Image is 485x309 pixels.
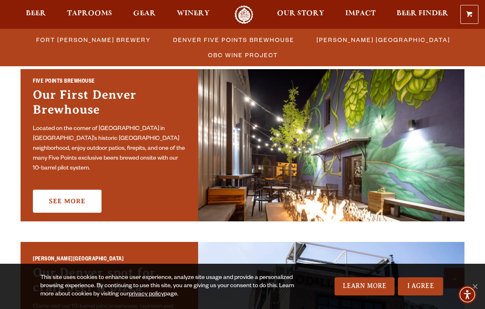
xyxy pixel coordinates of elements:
[133,10,156,17] span: Gear
[277,10,324,17] span: Our Story
[21,5,51,24] a: Beer
[168,34,298,46] a: Denver Five Points Brewhouse
[33,256,186,265] h2: [PERSON_NAME][GEOGRAPHIC_DATA]
[272,5,330,24] a: Our Story
[36,34,151,46] span: Fort [PERSON_NAME] Brewery
[171,5,215,24] a: Winery
[458,286,476,304] div: Accessibility Menu
[173,34,294,46] span: Denver Five Points Brewhouse
[33,124,186,174] p: Located on the corner of [GEOGRAPHIC_DATA] in [GEOGRAPHIC_DATA]’s historic [GEOGRAPHIC_DATA] neig...
[128,5,161,24] a: Gear
[31,34,155,46] a: Fort [PERSON_NAME] Brewery
[177,10,210,17] span: Winery
[345,10,376,17] span: Impact
[312,34,454,46] a: [PERSON_NAME] [GEOGRAPHIC_DATA]
[129,291,164,298] a: privacy policy
[40,274,307,299] div: This site uses cookies to enhance user experience, analyze site usage and provide a personalized ...
[198,69,464,221] img: Promo Card Aria Label'
[67,10,112,17] span: Taprooms
[316,34,450,46] span: [PERSON_NAME] [GEOGRAPHIC_DATA]
[208,49,278,61] span: OBC Wine Project
[229,5,259,24] a: Odell Home
[26,10,46,17] span: Beer
[340,5,381,24] a: Impact
[391,5,454,24] a: Beer Finder
[397,10,448,17] span: Beer Finder
[203,49,282,61] a: OBC Wine Project
[62,5,118,24] a: Taprooms
[33,87,186,121] h3: Our First Denver Brewhouse
[33,78,186,87] h2: Five Points Brewhouse
[398,277,443,295] a: I Agree
[33,190,102,213] a: See More
[335,277,395,295] a: Learn More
